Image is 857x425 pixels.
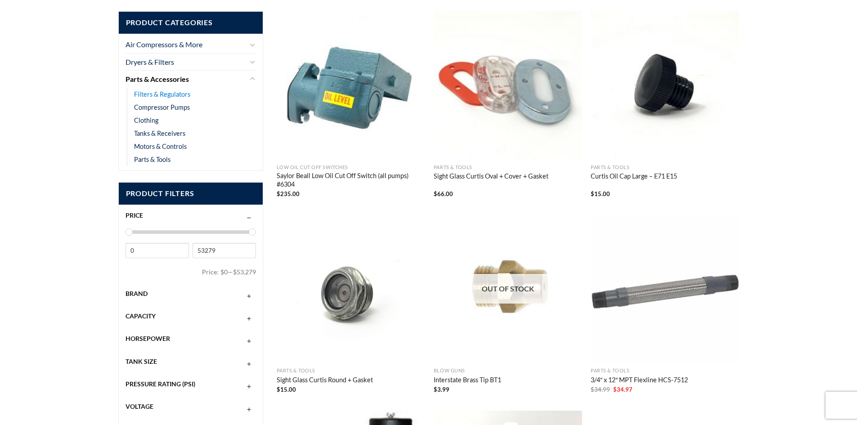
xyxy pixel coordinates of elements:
span: Tank Size [126,358,157,365]
bdi: 34.99 [591,386,610,393]
bdi: 15.00 [591,190,610,197]
span: Voltage [126,403,153,410]
a: Air Compressors & More [126,36,247,53]
div: Out of stock [434,274,582,304]
bdi: 66.00 [434,190,453,197]
p: Parts & Tools [277,368,425,374]
p: Parts & Tools [434,165,582,170]
span: Horsepower [126,335,170,342]
a: Dryers & Filters [126,54,247,71]
span: Price: [202,264,220,280]
span: Capacity [126,312,156,320]
span: $ [277,386,280,393]
bdi: 3.99 [434,386,449,393]
img: Interstate Brass Tip BT1-D6 [434,215,582,363]
button: Toggle [249,56,256,67]
a: Sight Glass Curtis Oval + Cover + Gasket [434,172,548,182]
a: Sight Glass Curtis Round + Gasket [277,376,373,386]
button: Toggle [249,74,256,85]
span: $ [434,386,437,393]
span: $ [277,190,280,197]
p: Parts & Tools [591,368,739,374]
img: Sight Glass Curtis Round + Gasket [277,215,425,363]
a: Compressor Pumps [134,101,190,114]
input: Min price [126,243,189,258]
a: Interstate Brass Tip BT1 [434,376,501,386]
p: Parts & Tools [591,165,739,170]
input: Max price [193,243,256,258]
a: Tanks & Receivers [134,127,185,140]
a: Saylor Beall Low Oil Cut Off Switch (all pumps) #6304 [277,172,425,190]
a: Parts & Accessories [126,71,247,88]
p: Blow Guns [434,368,582,374]
a: Parts & Tools [134,153,171,166]
a: Curtis Oil Cap Large – E71 E15 [591,172,677,182]
span: $53,279 [233,268,256,276]
a: Motors & Controls [134,140,187,153]
a: 3/4″ x 12″ MPT Flexline HCS-7512 [591,376,688,386]
span: — [228,268,233,276]
img: Sight Glass Curtis Oval + Cover + Gasket [434,11,582,160]
span: $ [434,190,437,197]
span: $ [591,190,594,197]
a: Clothing [134,114,158,127]
p: Low Oil Cut Off Switches [277,165,425,170]
bdi: 34.97 [613,386,633,393]
bdi: 15.00 [277,386,296,393]
span: Pressure Rating (PSI) [126,380,195,388]
span: Product Categories [119,12,263,34]
span: Product Filters [119,183,263,205]
span: Price [126,211,143,219]
span: Brand [126,290,148,297]
a: Filters & Regulators [134,88,190,101]
button: Toggle [249,39,256,50]
span: $ [591,386,594,393]
span: $ [613,386,617,393]
img: Curtis Oil Cap Large - E71 E15 [591,11,739,160]
bdi: 235.00 [277,190,300,197]
span: $0 [220,268,228,276]
img: 3/4" x 12" MPT Flexline HCS-7512 [591,215,739,363]
img: Saylor Beall Low Oil Cut Off Switch (all pumps) #6304 [277,11,425,160]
